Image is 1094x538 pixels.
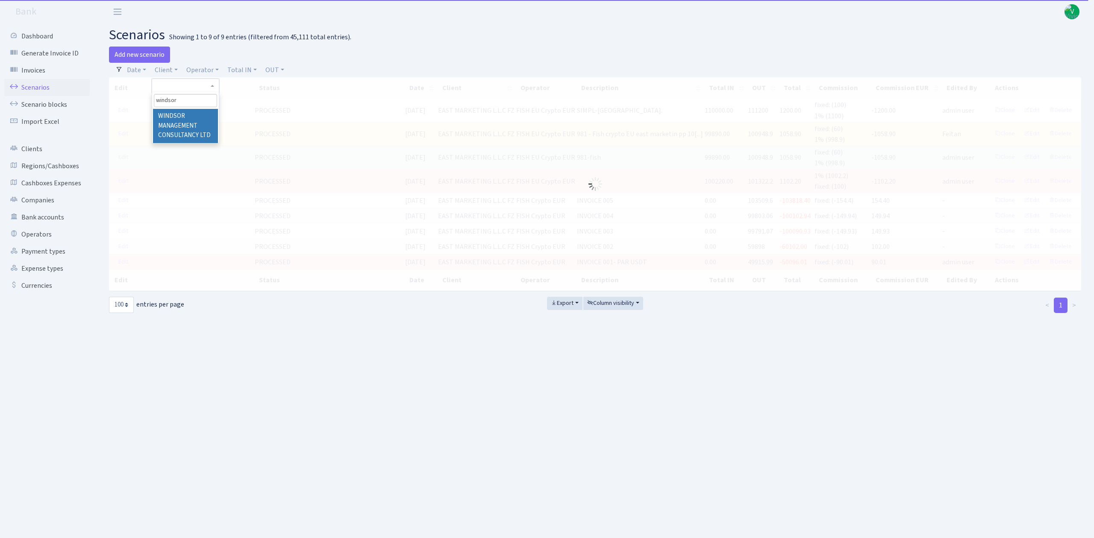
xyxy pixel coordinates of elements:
a: Companies [4,192,90,209]
a: Date [124,63,150,77]
a: Import Excel [4,113,90,130]
a: V [1065,4,1079,19]
a: Client [151,63,181,77]
a: Operator [183,63,222,77]
a: Scenario blocks [4,96,90,113]
a: Currencies [4,277,90,294]
a: Bank accounts [4,209,90,226]
label: entries per page [109,297,184,313]
span: Column visibility [587,299,634,307]
a: Scenarios [4,79,90,96]
select: entries per page [109,297,134,313]
a: Invoices [4,62,90,79]
a: Cashboxes Expenses [4,175,90,192]
a: Total IN [224,63,260,77]
button: Toggle navigation [107,5,128,19]
a: Operators [4,226,90,243]
a: Regions/Cashboxes [4,158,90,175]
a: Add new scenario [109,47,170,63]
img: Vivio [1065,4,1079,19]
a: Dashboard [4,28,90,45]
img: Processing... [588,177,602,191]
button: Export [547,297,582,310]
button: Column visibility [583,297,643,310]
a: 1 [1054,298,1068,313]
li: WINDSOR MANAGEMENT CONSULTANCY LTD [153,109,218,143]
div: Showing 1 to 9 of 9 entries (filtered from 45,111 total entries). [169,33,351,41]
a: Expense types [4,260,90,277]
a: OUT [262,63,288,77]
a: Clients [4,140,90,158]
a: Generate Invoice ID [4,45,90,62]
span: scenarios [109,25,165,45]
a: Payment types [4,243,90,260]
span: Export [551,299,573,307]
